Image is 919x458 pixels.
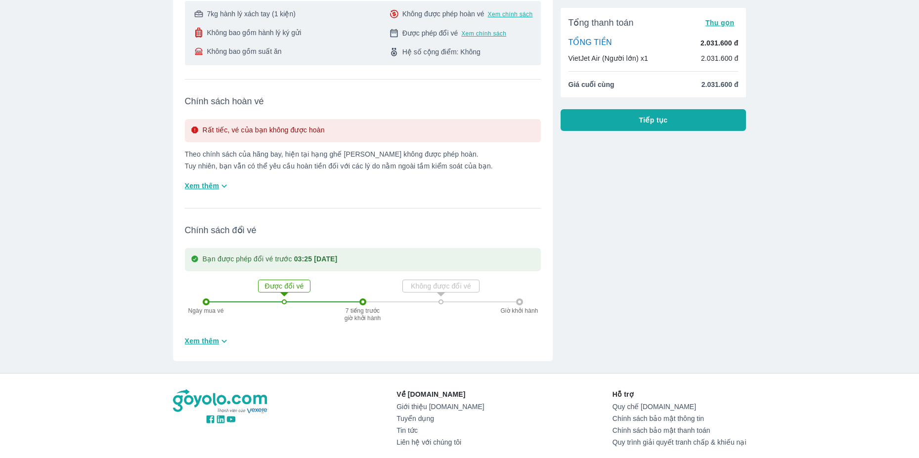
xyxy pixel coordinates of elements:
[613,389,746,399] p: Hỗ trợ
[396,438,484,446] a: Liên hệ với chúng tôi
[181,333,234,349] button: Xem thêm
[260,281,309,291] p: Được đổi vé
[569,17,634,29] span: Tổng thanh toán
[701,16,739,30] button: Thu gọn
[561,109,746,131] button: Tiếp tục
[181,178,234,194] button: Xem thêm
[343,307,383,321] p: 7 tiếng trước giờ khởi hành
[185,336,219,346] span: Xem thêm
[488,10,533,18] button: Xem chính sách
[569,80,614,89] span: Giá cuối cùng
[185,150,541,170] p: Theo chính sách của hãng bay, hiện tại hạng ghế [PERSON_NAME] không được phép hoàn. Tuy nhiên, bạ...
[207,9,295,19] span: 7kg hành lý xách tay (1 kiện)
[203,125,325,136] p: Rất tiếc, vé của bạn không được hoàn
[569,38,612,48] p: TỔNG TIỀN
[700,38,738,48] p: 2.031.600 đ
[207,46,281,56] span: Không bao gồm suất ăn
[569,53,648,63] p: VietJet Air (Người lớn) x1
[207,28,301,38] span: Không bao gồm hành lý ký gửi
[402,9,484,19] span: Không được phép hoàn vé
[294,255,338,263] strong: 03:25 [DATE]
[396,389,484,399] p: Về [DOMAIN_NAME]
[402,47,481,57] span: Hệ số cộng điểm: Không
[404,281,478,291] p: Không được đổi vé
[396,415,484,422] a: Tuyển dụng
[461,30,506,38] button: Xem chính sách
[402,28,458,38] span: Được phép đổi vé
[701,80,739,89] span: 2.031.600 đ
[497,307,542,314] p: Giờ khởi hành
[613,426,746,434] a: Chính sách bảo mật thanh toán
[184,307,228,314] p: Ngày mua vé
[173,389,269,414] img: logo
[396,426,484,434] a: Tin tức
[396,403,484,411] a: Giới thiệu [DOMAIN_NAME]
[613,415,746,422] a: Chính sách bảo mật thông tin
[613,403,746,411] a: Quy chế [DOMAIN_NAME]
[705,19,735,27] span: Thu gọn
[613,438,746,446] a: Quy trình giải quyết tranh chấp & khiếu nại
[203,254,338,265] p: Bạn được phép đổi vé trước
[185,95,541,107] span: Chính sách hoàn vé
[701,53,739,63] p: 2.031.600 đ
[185,224,541,236] span: Chính sách đổi vé
[639,115,668,125] span: Tiếp tục
[185,181,219,191] span: Xem thêm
